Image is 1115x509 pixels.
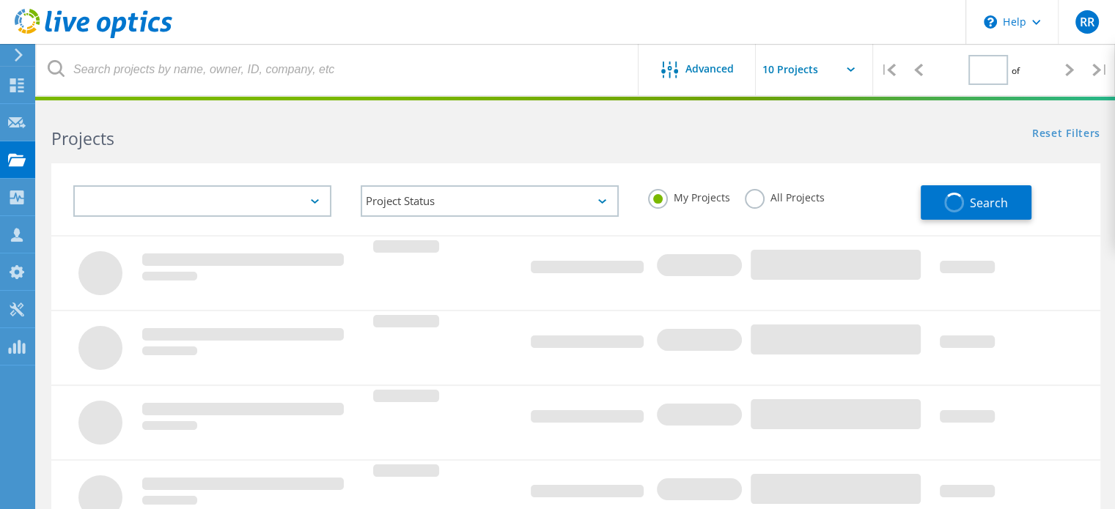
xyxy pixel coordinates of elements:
label: All Projects [745,189,825,203]
div: | [873,44,903,96]
svg: \n [984,15,997,29]
a: Reset Filters [1032,128,1100,141]
button: Search [921,185,1031,220]
span: RR [1079,16,1094,28]
b: Projects [51,127,114,150]
input: Search projects by name, owner, ID, company, etc [37,44,639,95]
div: Project Status [361,185,619,217]
div: | [1085,44,1115,96]
span: of [1012,64,1020,77]
span: Search [970,195,1008,211]
a: Live Optics Dashboard [15,31,172,41]
label: My Projects [648,189,730,203]
span: Advanced [685,64,734,74]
